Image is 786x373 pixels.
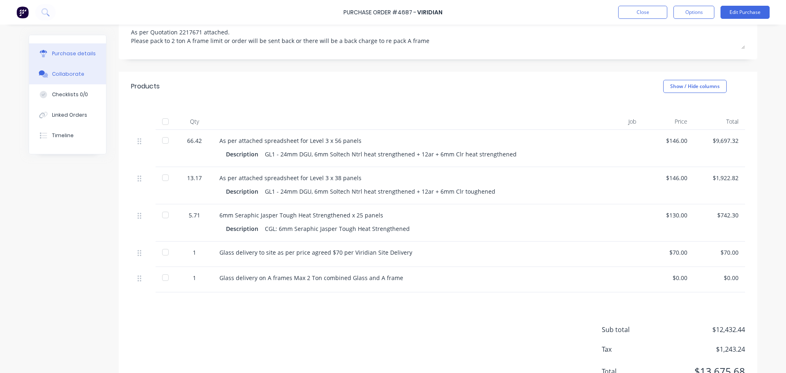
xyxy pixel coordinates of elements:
div: $146.00 [649,174,687,182]
button: Purchase details [29,43,106,64]
textarea: As per Quotation 2217671 attached. Please pack to 2 ton A frame limit or order will be sent back ... [131,24,745,49]
div: CGL: 6mm Seraphic Jasper Tough Heat Strengthened [265,223,410,235]
span: $12,432.44 [663,325,745,335]
div: Viridian [417,8,443,17]
button: Show / Hide columns [663,80,727,93]
div: $70.00 [649,248,687,257]
div: GL1 - 24mm DGU, 6mm Soltech Ntrl heat strengthened + 12ar + 6mm Clr heat strengthened [265,148,517,160]
button: Close [618,6,667,19]
div: 13.17 [183,174,206,182]
div: Linked Orders [52,111,87,119]
div: $70.00 [700,248,739,257]
div: Description [226,185,265,197]
div: $742.30 [700,211,739,219]
div: Timeline [52,132,74,139]
div: $130.00 [649,211,687,219]
button: Checklists 0/0 [29,84,106,105]
div: $9,697.32 [700,136,739,145]
div: Glass delivery on A frames Max 2 Ton combined Glass and A frame [219,274,575,282]
div: As per attached spreadsheet for Level 3 x 56 panels [219,136,575,145]
div: 1 [183,274,206,282]
div: Description [226,148,265,160]
div: Checklists 0/0 [52,91,88,98]
button: Linked Orders [29,105,106,125]
div: Purchase details [52,50,96,57]
div: Glass delivery to site as per price agreed $70 per Viridian Site Delivery [219,248,575,257]
span: Sub total [602,325,663,335]
div: Price [643,113,694,130]
button: Timeline [29,125,106,146]
div: 66.42 [183,136,206,145]
img: Factory [16,6,29,18]
div: $1,922.82 [700,174,739,182]
div: $146.00 [649,136,687,145]
div: Collaborate [52,70,84,78]
div: As per attached spreadsheet for Level 3 x 38 panels [219,174,575,182]
div: 6mm Seraphic Jasper Tough Heat Strengthened x 25 panels [219,211,575,219]
div: $0.00 [649,274,687,282]
div: GL1 - 24mm DGU, 6mm Soltech Ntrl heat strengthened + 12ar + 6mm Clr toughened [265,185,495,197]
div: $0.00 [700,274,739,282]
span: $1,243.24 [663,344,745,354]
div: Products [131,81,160,91]
span: Tax [602,344,663,354]
div: Purchase Order #4687 - [343,8,416,17]
button: Edit Purchase [720,6,770,19]
div: Description [226,223,265,235]
div: 1 [183,248,206,257]
div: 5.71 [183,211,206,219]
div: Job [581,113,643,130]
button: Collaborate [29,64,106,84]
div: Qty [176,113,213,130]
div: Total [694,113,745,130]
button: Options [673,6,714,19]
